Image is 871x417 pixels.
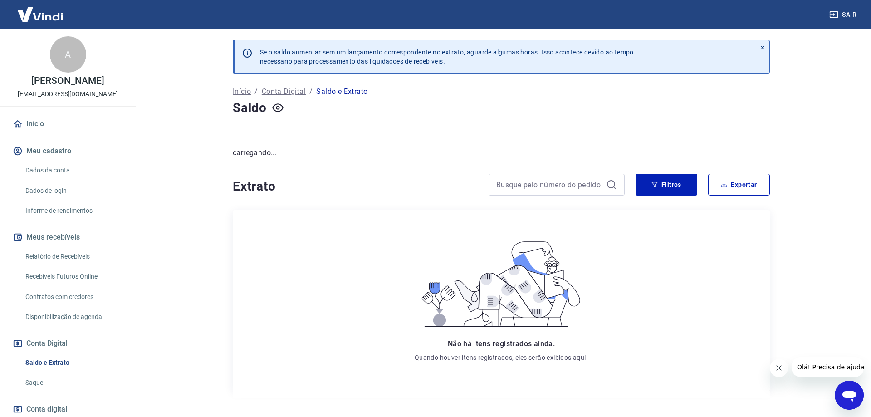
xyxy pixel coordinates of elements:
a: Relatório de Recebíveis [22,247,125,266]
button: Meus recebíveis [11,227,125,247]
button: Meu cadastro [11,141,125,161]
span: Não há itens registrados ainda. [448,339,555,348]
h4: Saldo [233,99,267,117]
a: Saldo e Extrato [22,353,125,372]
button: Exportar [708,174,770,196]
a: Dados da conta [22,161,125,180]
a: Dados de login [22,182,125,200]
a: Recebíveis Futuros Online [22,267,125,286]
a: Início [233,86,251,97]
p: Quando houver itens registrados, eles serão exibidos aqui. [415,353,588,362]
iframe: Close message [770,359,788,377]
p: [PERSON_NAME] [31,76,104,86]
button: Conta Digital [11,334,125,353]
input: Busque pelo número do pedido [496,178,602,191]
button: Filtros [636,174,697,196]
a: Disponibilização de agenda [22,308,125,326]
p: Se o saldo aumentar sem um lançamento correspondente no extrato, aguarde algumas horas. Isso acon... [260,48,634,66]
button: Sair [827,6,860,23]
a: Informe de rendimentos [22,201,125,220]
img: Vindi [11,0,70,28]
p: [EMAIL_ADDRESS][DOMAIN_NAME] [18,89,118,99]
a: Contratos com credores [22,288,125,306]
iframe: Message from company [792,357,864,377]
p: Saldo e Extrato [316,86,367,97]
p: carregando... [233,147,770,158]
p: / [254,86,258,97]
span: Conta digital [26,403,67,416]
span: Olá! Precisa de ajuda? [5,6,76,14]
p: / [309,86,313,97]
iframe: Button to launch messaging window [835,381,864,410]
a: Saque [22,373,125,392]
div: A [50,36,86,73]
h4: Extrato [233,177,478,196]
a: Conta Digital [262,86,306,97]
a: Início [11,114,125,134]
